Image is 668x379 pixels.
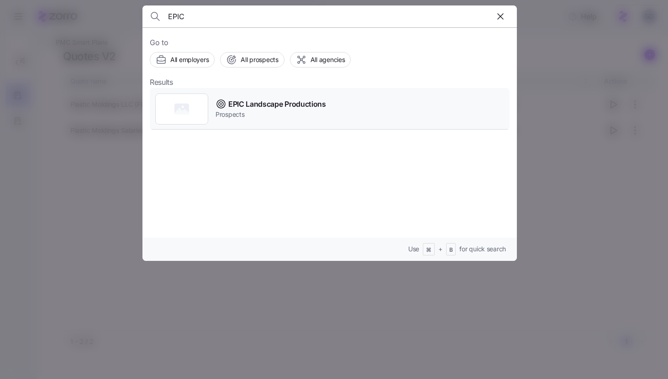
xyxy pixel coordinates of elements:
[170,55,209,64] span: All employers
[216,110,326,119] span: Prospects
[459,244,506,254] span: for quick search
[408,244,419,254] span: Use
[290,52,351,67] button: All agencies
[228,99,326,110] span: EPIC Landscape Productions
[150,77,173,88] span: Results
[150,37,510,48] span: Go to
[438,244,442,254] span: +
[241,55,278,64] span: All prospects
[310,55,345,64] span: All agencies
[220,52,284,67] button: All prospects
[449,246,453,254] span: B
[150,52,215,67] button: All employers
[426,246,431,254] span: ⌘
